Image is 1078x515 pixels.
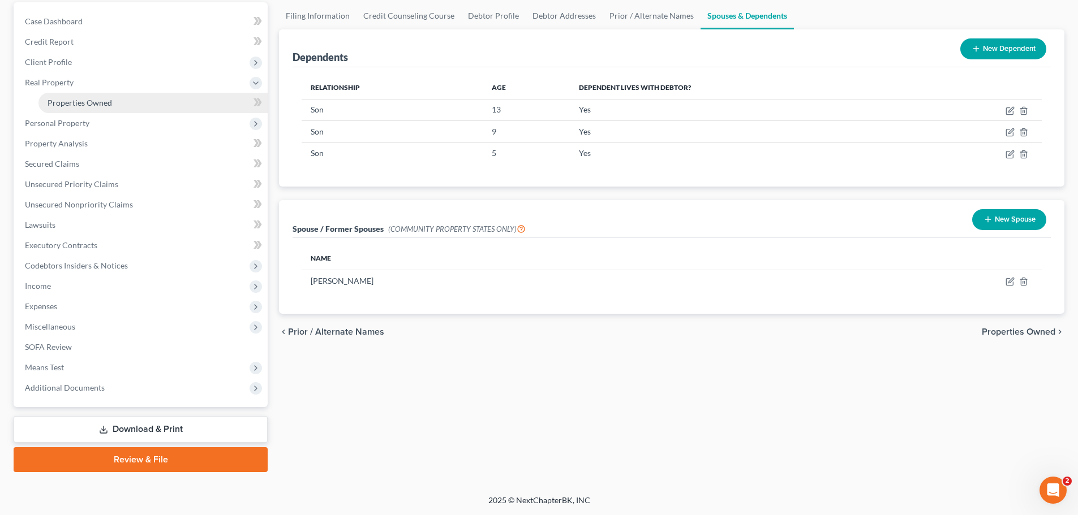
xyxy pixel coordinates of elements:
a: Unsecured Nonpriority Claims [16,194,268,215]
span: Properties Owned [48,98,112,107]
span: Unsecured Priority Claims [25,179,118,189]
th: Name [302,247,776,270]
span: 2 [1063,477,1072,486]
a: Debtor Addresses [526,2,603,29]
button: New Spouse [972,209,1046,230]
td: Son [302,142,483,164]
a: Filing Information [279,2,357,29]
i: chevron_left [279,327,288,336]
span: Secured Claims [25,159,79,168]
span: SOFA Review [25,342,72,352]
span: Credit Report [25,37,74,46]
span: (COMMUNITY PROPERTY STATES ONLY) [388,224,526,233]
a: Property Analysis [16,133,268,154]
span: Means Test [25,362,64,372]
button: Properties Owned chevron_right [982,327,1064,336]
span: Income [25,281,51,291]
th: Relationship [302,76,483,99]
a: Unsecured Priority Claims [16,174,268,194]
span: Unsecured Nonpriority Claims [25,200,133,209]
a: Spouses & Dependents [701,2,794,29]
span: Spouse / Former Spouses [293,224,384,233]
td: Son [302,99,483,120]
div: 2025 © NextChapterBK, INC [217,495,862,515]
td: 9 [483,121,569,142]
a: Debtor Profile [461,2,526,29]
span: Properties Owned [982,327,1055,336]
span: Executory Contracts [25,240,97,250]
td: Yes [570,121,920,142]
span: Codebtors Insiders & Notices [25,261,128,270]
a: Download & Print [14,416,268,443]
th: Age [483,76,569,99]
td: Son [302,121,483,142]
span: Case Dashboard [25,16,83,26]
span: Expenses [25,301,57,311]
div: Dependents [293,50,348,64]
iframe: Intercom live chat [1040,477,1067,504]
a: Credit Report [16,32,268,52]
span: Property Analysis [25,139,88,148]
a: Lawsuits [16,215,268,235]
span: Additional Documents [25,383,105,392]
button: New Dependent [960,38,1046,59]
span: Real Property [25,77,74,87]
a: Case Dashboard [16,11,268,32]
a: Prior / Alternate Names [603,2,701,29]
span: Personal Property [25,118,89,128]
a: Secured Claims [16,154,268,174]
a: SOFA Review [16,337,268,357]
span: Prior / Alternate Names [288,327,384,336]
td: 13 [483,99,569,120]
a: Review & File [14,447,268,472]
th: Dependent lives with debtor? [570,76,920,99]
button: chevron_left Prior / Alternate Names [279,327,384,336]
span: Lawsuits [25,220,55,230]
span: Client Profile [25,57,72,67]
td: 5 [483,142,569,164]
a: Credit Counseling Course [357,2,461,29]
span: Miscellaneous [25,322,75,331]
td: Yes [570,99,920,120]
td: [PERSON_NAME] [302,270,776,291]
i: chevron_right [1055,327,1064,336]
a: Executory Contracts [16,235,268,256]
td: Yes [570,142,920,164]
a: Properties Owned [38,93,268,113]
